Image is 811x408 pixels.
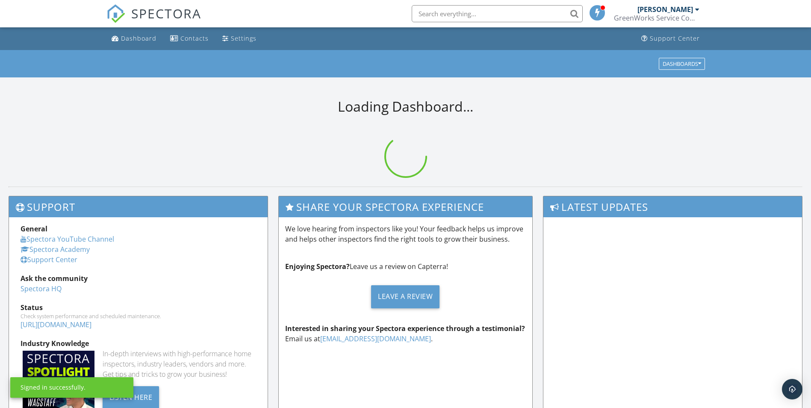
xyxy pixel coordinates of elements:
a: Spectora YouTube Channel [21,234,114,244]
a: [EMAIL_ADDRESS][DOMAIN_NAME] [320,334,431,343]
div: Support Center [650,34,700,42]
div: [PERSON_NAME] [637,5,693,14]
div: Ask the community [21,273,256,284]
button: Dashboards [659,58,705,70]
a: Dashboard [108,31,160,47]
div: In-depth interviews with high-performance home inspectors, industry leaders, vendors and more. Ge... [103,349,256,379]
a: Support Center [638,31,703,47]
div: Signed in successfully. [21,383,86,392]
a: Support Center [21,255,77,264]
a: Spectora HQ [21,284,62,293]
div: Contacts [180,34,209,42]
strong: Interested in sharing your Spectora experience through a testimonial? [285,324,525,333]
a: Listen Here [103,392,159,402]
h3: Latest Updates [543,196,802,217]
input: Search everything... [412,5,583,22]
span: SPECTORA [131,4,201,22]
div: GreenWorks Service Company [614,14,699,22]
a: [URL][DOMAIN_NAME] [21,320,91,329]
div: Status [21,302,256,313]
div: Open Intercom Messenger [782,379,802,399]
div: Settings [231,34,257,42]
a: Contacts [167,31,212,47]
p: We love hearing from inspectors like you! Your feedback helps us improve and helps other inspecto... [285,224,526,244]
p: Leave us a review on Capterra! [285,261,526,272]
strong: Enjoying Spectora? [285,262,350,271]
div: Dashboards [663,61,701,67]
img: The Best Home Inspection Software - Spectora [106,4,125,23]
p: Email us at . [285,323,526,344]
div: Check system performance and scheduled maintenance. [21,313,256,319]
div: Leave a Review [371,285,439,308]
div: Dashboard [121,34,156,42]
a: Spectora Academy [21,245,90,254]
strong: General [21,224,47,234]
a: Leave a Review [285,278,526,315]
a: Settings [219,31,260,47]
a: SPECTORA [106,12,201,30]
h3: Share Your Spectora Experience [279,196,532,217]
div: Industry Knowledge [21,338,256,349]
h3: Support [9,196,268,217]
